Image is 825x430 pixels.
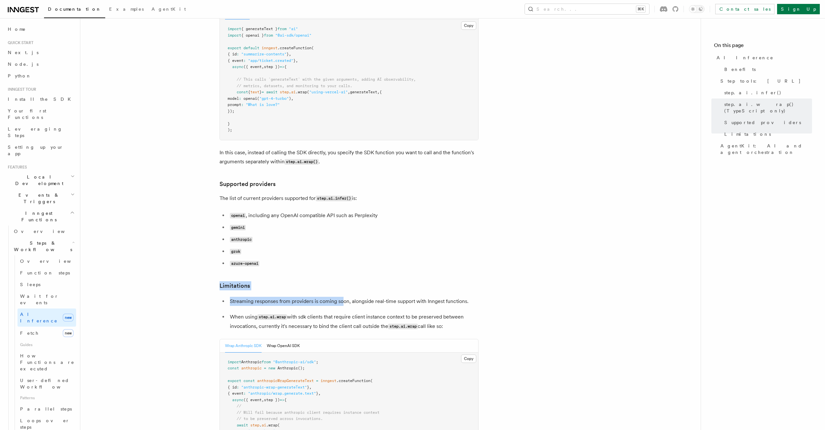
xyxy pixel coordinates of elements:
span: Guides [17,340,76,350]
a: Function steps [17,267,76,279]
kbd: ⌘K [636,6,645,12]
span: } [287,52,289,56]
span: Anthropic [277,366,298,370]
a: Python [5,70,76,82]
a: AgentKit [148,2,190,17]
span: new [268,366,275,370]
span: ai [262,423,266,427]
span: , [289,52,291,56]
span: "ai" [289,27,298,31]
button: Local Development [5,171,76,189]
a: Documentation [44,2,105,18]
span: ( [307,90,309,94]
span: AgentKit [152,6,186,12]
span: ( [370,378,373,383]
span: "anthropic/wrap.generate.text" [248,391,316,396]
span: : [241,102,243,107]
span: new [63,314,73,321]
span: , [262,398,264,402]
span: "@ai-sdk/openai" [275,33,311,38]
span: ( [257,96,259,101]
span: { [248,90,250,94]
span: Setting up your app [8,145,63,156]
span: "@anthropic-ai/sdk" [273,360,316,364]
code: grok [230,249,241,254]
span: Local Development [5,174,71,187]
span: // metrics, datasets, and monitoring to your calls. [237,84,352,88]
a: Supported providers [722,117,812,128]
span: prompt [228,102,241,107]
span: AgentKit: AI and agent orchestration [720,143,812,156]
span: Loops over steps [20,418,70,430]
code: step.ai.infer() [316,196,352,201]
a: Leveraging Steps [5,123,76,141]
span: // Will fail because anthropic client requires instance context [237,410,379,415]
button: Wrap OpenAI SDK [267,339,300,353]
span: : [239,96,241,101]
span: ; [316,360,318,364]
span: default [243,46,259,50]
span: , [309,385,311,389]
span: async [232,64,243,69]
a: AgentKit: AI and agent orchestration [718,140,812,158]
a: Your first Functions [5,105,76,123]
code: step.ai.wrap [257,314,287,320]
span: : [237,385,239,389]
span: openai [243,96,257,101]
span: "gpt-4-turbo" [259,96,289,101]
span: Function steps [20,270,70,275]
a: step.ai.infer() [722,87,812,99]
span: anthropicWrapGenerateText [257,378,314,383]
span: Events & Triggers [5,192,71,205]
p: The list of current providers supported for is: [220,194,479,203]
span: , [348,90,350,94]
span: generateText [350,90,377,94]
span: const [237,90,248,94]
span: step }) [264,398,280,402]
span: { event [228,391,243,396]
span: Python [8,73,31,78]
span: Limitations [724,131,771,137]
span: Supported providers [724,119,801,126]
span: step.ai.infer() [724,89,782,96]
span: Parallel steps [20,406,72,412]
a: Step tools: [URL] [718,75,812,87]
p: In this case, instead of calling the SDK directly, you specify the SDK function you want to call ... [220,148,479,167]
button: Toggle dark mode [689,5,705,13]
h4: On this page [714,41,812,52]
span: } [307,385,309,389]
span: Next.js [8,50,39,55]
span: async [232,398,243,402]
span: { id [228,385,237,389]
span: "What is love?" [246,102,280,107]
a: Benefits [722,64,812,75]
span: Step tools: [URL] [720,78,801,84]
a: AI Inferencenew [17,308,76,327]
span: AI Inference [717,54,774,61]
a: Home [5,23,76,35]
span: Install the SDK [8,97,75,102]
span: = [316,378,318,383]
code: step.ai.wrap() [285,159,319,165]
span: await [266,90,277,94]
span: Overview [14,229,81,234]
span: ai [291,90,296,94]
code: gemini [230,225,246,230]
span: export [228,46,241,50]
a: Limitations [220,281,250,290]
a: Sign Up [777,4,820,14]
a: Contact sales [715,4,774,14]
span: Benefits [724,66,756,73]
span: anthropic [241,366,262,370]
span: : [243,58,246,63]
span: const [228,366,239,370]
p: When using with sdk clients that require client instance context to be preserved between invocati... [230,312,479,331]
span: from [262,360,271,364]
span: : [243,391,246,396]
span: .wrap [266,423,277,427]
span: Node.js [8,62,39,67]
span: } [228,122,230,126]
span: . [289,90,291,94]
span: User-defined Workflows [20,378,78,389]
span: ({ event [243,64,262,69]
